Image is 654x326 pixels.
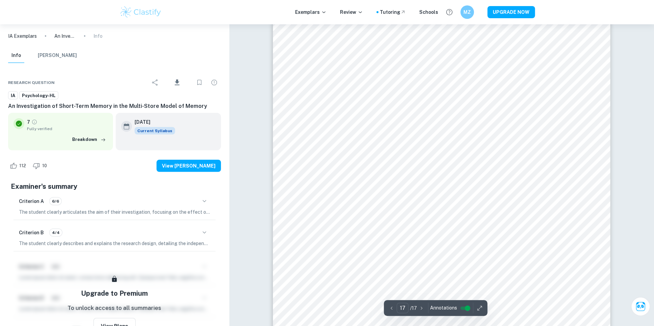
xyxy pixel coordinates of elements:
[135,127,175,135] div: This exemplar is based on the current syllabus. Feel free to refer to it for inspiration/ideas wh...
[27,118,30,126] p: 7
[31,160,51,171] div: Dislike
[27,126,108,132] span: Fully verified
[50,198,61,204] span: 6/6
[193,76,206,89] div: Bookmark
[54,32,76,40] p: An Investigation of Short-Term Memory in the Multi-Store Model of Memory
[8,92,18,99] span: IA
[31,119,37,125] a: Grade fully verified
[207,76,221,89] div: Report issue
[148,76,162,89] div: Share
[38,48,77,63] button: [PERSON_NAME]
[19,198,44,205] h6: Criterion A
[8,91,18,100] a: IA
[19,229,44,236] h6: Criterion B
[70,135,108,145] button: Breakdown
[444,6,455,18] button: Help and Feedback
[8,80,55,86] span: Research question
[135,118,170,126] h6: [DATE]
[410,304,417,312] p: / 17
[81,288,148,298] h5: Upgrade to Premium
[8,102,221,110] h6: An Investigation of Short-Term Memory in the Multi-Store Model of Memory
[340,8,363,16] p: Review
[19,240,210,247] p: The student clearly describes and explains the research design, detailing the independent measure...
[631,297,650,316] button: Ask Clai
[19,91,58,100] a: Psychology-HL
[38,162,51,169] span: 10
[93,32,103,40] p: Info
[463,8,471,16] h6: MZ
[157,160,221,172] button: View [PERSON_NAME]
[460,5,474,19] button: MZ
[487,6,535,18] button: UPGRADE NOW
[119,5,162,19] img: Clastify logo
[19,208,210,216] p: The student clearly articulates the aim of their investigation, focusing on the effect of delay t...
[380,8,406,16] a: Tutoring
[16,162,30,169] span: 112
[67,304,161,313] p: To unlock access to all summaries
[163,74,191,91] div: Download
[8,48,24,63] button: Info
[11,181,218,191] h5: Examiner's summary
[8,160,30,171] div: Like
[20,92,58,99] span: Psychology-HL
[419,8,438,16] a: Schools
[50,230,62,236] span: 4/4
[8,32,37,40] a: IA Exemplars
[135,127,175,135] span: Current Syllabus
[430,304,457,312] span: Annotations
[295,8,326,16] p: Exemplars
